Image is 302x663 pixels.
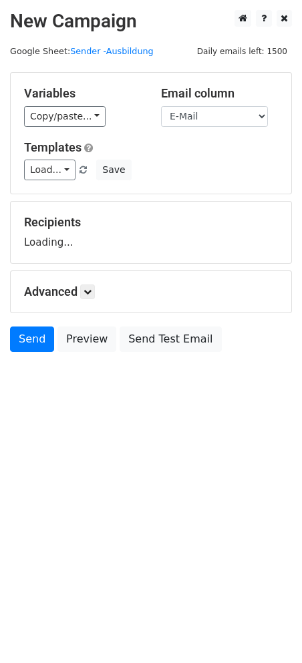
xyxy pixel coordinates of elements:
[192,46,292,56] a: Daily emails left: 1500
[96,160,131,180] button: Save
[24,215,278,250] div: Loading...
[10,46,154,56] small: Google Sheet:
[10,10,292,33] h2: New Campaign
[24,215,278,230] h5: Recipients
[192,44,292,59] span: Daily emails left: 1500
[24,284,278,299] h5: Advanced
[10,326,54,352] a: Send
[120,326,221,352] a: Send Test Email
[57,326,116,352] a: Preview
[24,86,141,101] h5: Variables
[161,86,278,101] h5: Email column
[24,160,75,180] a: Load...
[70,46,154,56] a: Sender -Ausbildung
[24,140,82,154] a: Templates
[24,106,106,127] a: Copy/paste...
